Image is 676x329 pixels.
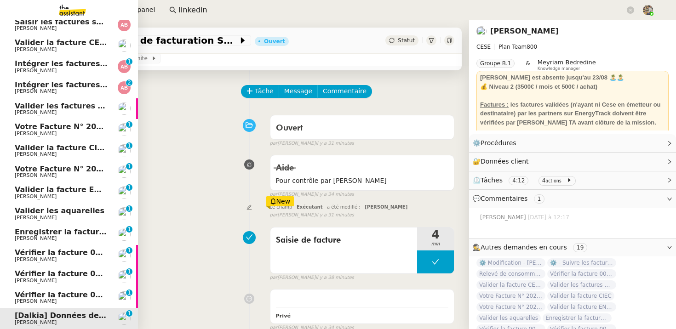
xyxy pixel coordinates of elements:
[127,226,131,234] p: 1
[270,211,278,219] span: par
[126,289,132,296] nz-badge-sup: 1
[126,184,132,191] nz-badge-sup: 1
[264,39,285,44] div: Ouvert
[276,313,291,319] b: Privé
[476,280,545,289] span: Valider la facture CENERGY
[327,204,361,210] span: a été modifié :
[276,176,448,186] span: Pour contrôle par [PERSON_NAME]
[469,238,676,256] div: 🕵️Autres demandes en cours 19
[481,244,567,251] span: Autres demandes en cours
[15,172,57,178] span: [PERSON_NAME]
[15,311,569,320] span: [Dalkia] Données de facturation SDC RESIDENCE LE TRIMARAN pour la facture 0001 R XFLYE7 du [DATE]...
[315,191,354,199] span: il y a 34 minutes
[118,312,131,325] img: users%2FHIWaaSoTa5U8ssS5t403NQMyZZE3%2Favatar%2Fa4be050e-05fa-4f28-bbe7-e7e8e4788720
[15,17,168,26] span: Saisir les factures sur ENERGYTRACK
[126,58,132,65] nz-badge-sup: 1
[315,274,354,282] span: il y a 38 minutes
[126,310,132,317] nz-badge-sup: 1
[15,122,179,131] span: Votre Facture N° 202509Z160685 - CIEC
[481,158,529,165] span: Données client
[15,25,57,31] span: [PERSON_NAME]
[127,205,131,214] p: 1
[543,313,612,323] span: Enregistrer la facture sur Energytrack
[127,268,131,277] p: 1
[15,227,173,236] span: Enregistrer la facture sur Energytrack
[573,243,587,252] nz-tag: 19
[15,59,179,68] span: Intégrer les factures sur ENERGYTRACK
[480,101,509,108] u: Factures :
[241,85,279,98] button: Tâche
[473,195,548,202] span: 💬
[15,206,104,215] span: Valider les aquarelles
[118,249,131,262] img: users%2FHIWaaSoTa5U8ssS5t403NQMyZZE3%2Favatar%2Fa4be050e-05fa-4f28-bbe7-e7e8e4788720
[270,191,278,199] span: par
[365,204,407,210] span: [PERSON_NAME]
[469,134,676,152] div: ⚙️Procédures
[417,240,454,248] span: min
[118,228,131,241] img: users%2FHIWaaSoTa5U8ssS5t403NQMyZZE3%2Favatar%2Fa4be050e-05fa-4f28-bbe7-e7e8e4788720
[15,88,57,94] span: [PERSON_NAME]
[527,44,537,50] span: 800
[315,211,354,219] span: il y a 31 minutes
[127,79,131,88] p: 2
[545,178,561,183] small: actions
[127,142,131,151] p: 1
[15,269,155,278] span: Vérifier la facture 0001 R XFMBZ1
[534,194,545,204] nz-tag: 1
[480,101,661,126] strong: les factures validées (n'ayant ni Cese en émetteur ou destinataire) par les partners sur EnergyTr...
[126,142,132,149] nz-badge-sup: 1
[15,319,57,325] span: [PERSON_NAME]
[270,211,354,219] small: [PERSON_NAME]
[480,213,528,221] span: [PERSON_NAME]
[15,248,155,257] span: Vérifier la facture 0001 R XFMBZ0
[297,204,323,210] span: Exécutant
[276,124,303,132] span: Ouvert
[643,5,653,15] img: 388bd129-7e3b-4cb1-84b4-92a3d763e9b7
[126,226,132,233] nz-badge-sup: 1
[469,171,676,189] div: ⏲️Tâches 4:12 4actions
[118,102,131,115] img: users%2FHIWaaSoTa5U8ssS5t403NQMyZZE3%2Favatar%2Fa4be050e-05fa-4f28-bbe7-e7e8e4788720
[15,193,57,199] span: [PERSON_NAME]
[317,85,372,98] button: Commentaire
[15,102,159,110] span: Valider les factures des aquarelles
[118,123,131,136] img: users%2FHIWaaSoTa5U8ssS5t403NQMyZZE3%2Favatar%2Fa4be050e-05fa-4f28-bbe7-e7e8e4788720
[15,256,57,262] span: [PERSON_NAME]
[15,143,108,152] span: Valider la facture CIEC
[15,298,57,304] span: [PERSON_NAME]
[15,290,155,299] span: Vérifier la facture 0001 R XFMBZ3
[126,247,132,254] nz-badge-sup: 1
[276,164,294,172] span: Aide
[276,233,412,247] span: Saisie de facture
[15,151,57,157] span: [PERSON_NAME]
[118,39,131,52] img: users%2FHIWaaSoTa5U8ssS5t403NQMyZZE3%2Favatar%2Fa4be050e-05fa-4f28-bbe7-e7e8e4788720
[473,176,579,184] span: ⏲️
[15,215,57,221] span: [PERSON_NAME]
[15,164,179,173] span: Votre Facture N° 202509Z160666 - CIEC
[476,291,545,301] span: Votre Facture N° 202509Z160685 - CIEC
[270,204,292,210] span: Le champ
[473,138,521,148] span: ⚙️
[270,274,354,282] small: [PERSON_NAME]
[476,269,545,278] span: Relevé de consommations - octobre 2025
[481,195,527,202] span: Commentaires
[547,291,614,301] span: Valider la facture CIEC
[398,37,415,44] span: Statut
[547,302,616,312] span: Valider la facture ENGIE
[15,109,57,115] span: [PERSON_NAME]
[118,207,131,220] img: users%2FHIWaaSoTa5U8ssS5t403NQMyZZE3%2Favatar%2Fa4be050e-05fa-4f28-bbe7-e7e8e4788720
[473,156,533,167] span: 🔐
[476,302,545,312] span: Votre Facture N° 202509Z160666 - CIEC
[323,86,367,96] span: Commentaire
[127,58,131,67] p: 1
[538,59,596,71] app-user-label: Knowledge manager
[127,310,131,318] p: 1
[480,74,624,81] strong: [PERSON_NAME] est absente jusqu'au 23/08 🏝️🏝️
[279,85,318,98] button: Message
[127,184,131,193] p: 1
[127,121,131,130] p: 1
[178,4,625,17] input: Rechercher
[126,205,132,212] nz-badge-sup: 1
[255,86,274,96] span: Tâche
[528,213,571,221] span: [DATE] à 12:17
[542,177,546,184] span: 4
